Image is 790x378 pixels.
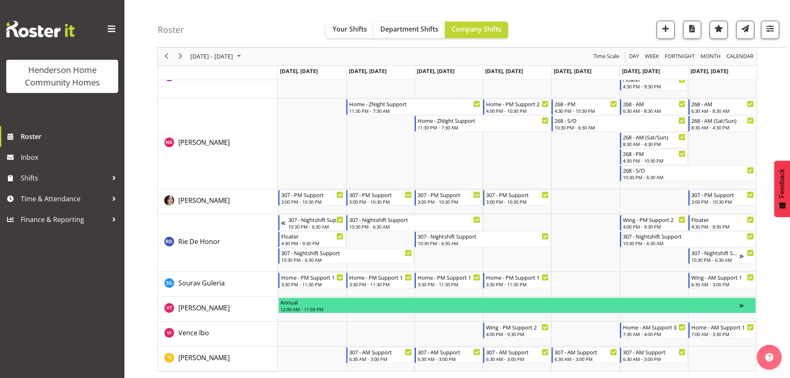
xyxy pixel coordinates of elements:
button: September 2025 [189,51,245,62]
button: Next [175,51,186,62]
div: Rie De Honor"s event - Floater Begin From Sunday, September 7, 2025 at 4:30:00 PM GMT+12:00 Ends ... [688,215,756,231]
div: Rie De Honor"s event - 307 - Nightshift Support Begin From Tuesday, September 2, 2025 at 10:30:00... [346,215,482,231]
div: Vanessa Thornley"s event - Annual Begin From Monday, September 1, 2025 at 12:00:00 AM GMT+12:00 E... [278,298,756,313]
div: Home - PM Support 1 [349,273,412,281]
span: Time Scale [593,51,620,62]
div: 6:30 AM - 3:00 PM [418,356,480,362]
a: [PERSON_NAME] [178,137,230,147]
div: Navneet Kaur"s event - 268 - PM Begin From Friday, September 5, 2025 at 4:30:00 PM GMT+12:00 Ends... [552,99,619,115]
span: Shifts [21,172,108,184]
div: 4:00 PM - 10:30 PM [486,107,549,114]
div: Yuxi Ji"s event - 307 - AM Support Begin From Thursday, September 4, 2025 at 6:30:00 AM GMT+12:00... [483,347,551,363]
div: Sourav Guleria"s event - Home - PM Support 1 Begin From Tuesday, September 2, 2025 at 3:30:00 PM ... [346,273,414,288]
div: Home - AM Support 1 [691,323,754,331]
img: Rosterit website logo [6,21,75,37]
span: Rie De Honor [178,237,220,246]
div: Sourav Guleria"s event - Home - PM Support 1 Begin From Wednesday, September 3, 2025 at 3:30:00 P... [415,273,482,288]
div: Home - ZNight Support [349,100,480,108]
div: 11:30 PM - 7:30 AM [349,107,480,114]
div: Yuxi Ji"s event - 307 - AM Support Begin From Wednesday, September 3, 2025 at 6:30:00 AM GMT+12:0... [415,347,482,363]
div: Yuxi Ji"s event - 307 - AM Support Begin From Tuesday, September 2, 2025 at 6:30:00 AM GMT+12:00 ... [346,347,414,363]
img: help-xxl-2.png [765,353,773,361]
div: 4:30 PM - 10:30 PM [623,157,685,164]
a: Rie De Honor [178,237,220,246]
div: 8:30 AM - 4:30 PM [691,124,754,131]
a: [PERSON_NAME] [178,353,230,363]
a: Sourav Guleria [178,278,225,288]
div: Yuxi Ji"s event - 307 - AM Support Begin From Saturday, September 6, 2025 at 6:30:00 AM GMT+12:00... [620,347,688,363]
div: Yuxi Ji"s event - 307 - AM Support Begin From Friday, September 5, 2025 at 6:30:00 AM GMT+12:00 E... [552,347,619,363]
span: Your Shifts [333,24,367,34]
div: Rachida Ryan"s event - 307 - PM Support Begin From Tuesday, September 2, 2025 at 3:00:00 PM GMT+1... [346,190,414,206]
td: Navneet Kaur resource [158,98,278,189]
span: [PERSON_NAME] [178,138,230,147]
div: 3:00 PM - 10:30 PM [418,198,480,205]
div: 4:30 PM - 10:30 PM [554,107,617,114]
span: Company Shifts [452,24,501,34]
button: Highlight an important date within the roster. [710,21,728,39]
div: Navneet Kaur"s event - Home - PM Support 2 Begin From Thursday, September 4, 2025 at 4:00:00 PM G... [483,99,551,115]
div: 268 - AM [623,100,685,108]
div: 268 - S/O [554,116,685,124]
div: 11:30 PM - 7:30 AM [418,124,549,131]
div: Navneet Kaur"s event - 268 - AM Begin From Saturday, September 6, 2025 at 6:30:00 AM GMT+12:00 En... [620,99,688,115]
div: Henderson Home Community Homes [15,64,110,89]
div: 7:30 AM - 4:00 PM [623,331,685,337]
button: Timeline Day [628,51,641,62]
button: Timeline Month [699,51,722,62]
h4: Roster [158,25,184,34]
div: 307 - AM Support [418,348,480,356]
div: 6:30 AM - 3:00 PM [486,356,549,362]
div: Navneet Kaur"s event - 268 - AM (Sat/Sun) Begin From Sunday, September 7, 2025 at 8:30:00 AM GMT+... [688,116,756,132]
div: 3:30 PM - 11:30 PM [486,281,549,288]
button: Feedback - Show survey [774,161,790,217]
div: Sourav Guleria"s event - Home - PM Support 1 Begin From Monday, September 1, 2025 at 3:30:00 PM G... [278,273,346,288]
span: [PERSON_NAME] [178,196,230,205]
div: Vence Ibo"s event - Home - AM Support 1 Begin From Sunday, September 7, 2025 at 7:00:00 AM GMT+12... [688,322,756,338]
div: 307 - Nightshift Support [418,232,549,240]
span: [PERSON_NAME] [178,303,230,312]
div: 307 - PM Support [418,190,480,199]
div: 307 - Nightshift Support [623,232,754,240]
div: September 01 - 07, 2025 [187,48,246,65]
div: Sourav Guleria"s event - Wing - AM Support 1 Begin From Sunday, September 7, 2025 at 6:30:00 AM G... [688,273,756,288]
div: 6:30 AM - 8:30 AM [623,107,685,114]
div: 268 - PM [554,100,617,108]
div: 307 - Nightshift Support [281,249,412,257]
div: Navneet Kaur"s event - Home - ZNight Support Begin From Tuesday, September 2, 2025 at 11:30:00 PM... [346,99,482,115]
div: 4:30 PM - 9:30 PM [281,240,344,246]
div: 4:00 PM - 9:30 PM [486,331,549,337]
div: Rie De Honor"s event - 307 - Nightshift Support Begin From Sunday, August 31, 2025 at 10:30:00 PM... [278,215,346,231]
span: Time & Attendance [21,193,108,205]
div: Rie De Honor"s event - 307 - Nightshift Support Begin From Saturday, September 6, 2025 at 10:30:0... [620,232,756,247]
div: 307 - Nightshift Support [691,249,739,257]
button: Filter Shifts [761,21,779,39]
a: [PERSON_NAME] [178,195,230,205]
div: 3:00 PM - 10:30 PM [349,198,412,205]
button: Time Scale [592,51,621,62]
div: 8:30 AM - 4:30 PM [623,141,685,147]
button: Month [725,51,755,62]
div: 307 - Nightshift Support [349,215,480,224]
div: 10:30 PM - 6:30 AM [554,124,685,131]
div: Navneet Kaur"s event - 268 - AM Begin From Sunday, September 7, 2025 at 6:30:00 AM GMT+12:00 Ends... [688,99,756,115]
td: Yuxi Ji resource [158,346,278,371]
div: Wing - PM Support 2 [486,323,549,331]
span: [PERSON_NAME] [178,353,230,362]
button: Download a PDF of the roster according to the set date range. [683,21,701,39]
div: 307 - AM Support [349,348,412,356]
span: Fortnight [664,51,695,62]
div: Rachida Ryan"s event - 307 - PM Support Begin From Wednesday, September 3, 2025 at 3:00:00 PM GMT... [415,190,482,206]
div: 268 - AM (Sat/Sun) [691,116,754,124]
div: Navneet Kaur"s event - Home - ZNight Support Begin From Wednesday, September 3, 2025 at 11:30:00 ... [415,116,551,132]
div: 6:30 AM - 3:00 PM [554,356,617,362]
div: Navneet Kaur"s event - 268 - S/O Begin From Saturday, September 6, 2025 at 10:30:00 PM GMT+12:00 ... [620,166,756,181]
div: Rie De Honor"s event - Floater Begin From Monday, September 1, 2025 at 4:30:00 PM GMT+12:00 Ends ... [278,232,346,247]
td: Vence Ibo resource [158,322,278,346]
div: Wing - AM Support 1 [691,273,754,281]
td: Vanessa Thornley resource [158,297,278,322]
div: 10:30 PM - 6:30 AM [349,223,480,230]
span: Vence Ibo [178,328,209,337]
button: Previous [161,51,172,62]
div: 307 - AM Support [486,348,549,356]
